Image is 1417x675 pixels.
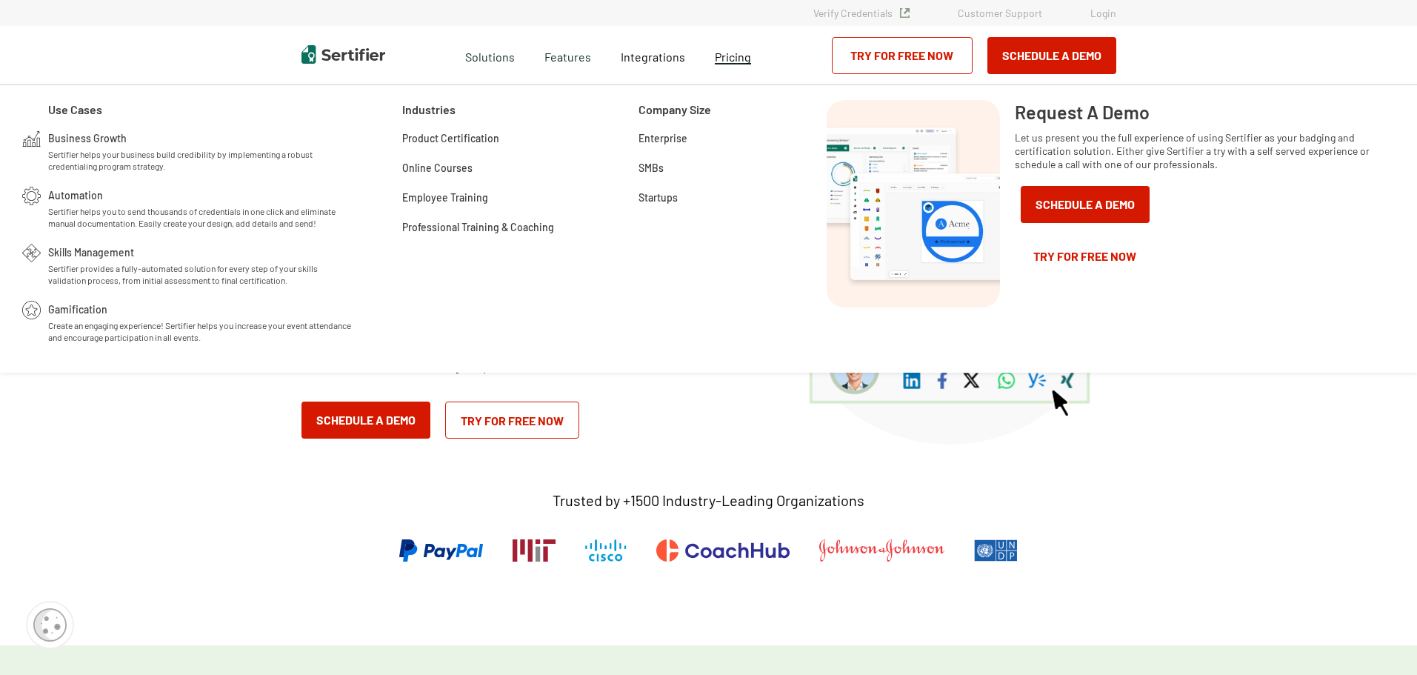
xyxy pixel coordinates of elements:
a: Employee Training [402,189,488,204]
a: Try for Free Now [445,402,579,439]
span: Pricing [715,50,751,64]
a: Pricing [715,46,751,64]
a: Professional Training & Coaching [402,219,554,233]
a: Customer Support [958,7,1042,19]
button: Schedule a Demo [301,402,430,439]
img: Verified [900,8,910,18]
img: Sertifier | Digital Credentialing Platform [301,45,385,64]
img: Business Growth Icon [22,130,41,148]
a: GamificationCreate an engaging experience! Sertifier helps you increase your event attendance and... [48,301,354,343]
a: Try for Free Now [1015,238,1156,275]
img: Cookie Popup Icon [33,608,67,642]
img: Automation Icon [22,187,41,205]
span: Features [544,46,591,64]
img: Gamification Icon [22,301,41,319]
a: Online Courses [402,159,473,174]
a: Enterprise [639,130,687,144]
span: Use Cases [48,100,102,119]
img: Cisco [585,539,627,562]
a: Login [1090,7,1116,19]
img: UNDP [974,539,1018,562]
span: Sertifier helps your business build credibility by implementing a robust credentialing program st... [48,148,354,172]
span: Request A Demo [1015,100,1150,124]
a: Skills ManagementSertifier provides a fully-automated solution for every step of your skills vali... [48,244,354,286]
img: PayPal [399,539,483,562]
span: Business Growth [48,130,127,144]
span: Let us present you the full experience of using Sertifier as your badging and certification solut... [1015,131,1380,171]
a: Startups [639,189,678,204]
img: CoachHub [656,539,790,562]
a: SMBs [639,159,664,174]
img: Massachusetts Institute of Technology [513,539,556,562]
button: Schedule a Demo [1021,186,1150,223]
img: Johnson & Johnson [819,539,944,562]
a: AutomationSertifier helps you to send thousands of credentials in one click and eliminate manual ... [48,187,354,229]
span: Company Size [639,100,711,119]
a: Business GrowthSertifier helps your business build credibility by implementing a robust credentia... [48,130,354,172]
span: Industries [402,100,456,119]
p: Trusted by +1500 Industry-Leading Organizations [553,491,864,510]
a: Try for Free Now [832,37,973,74]
span: Sertifier helps you to send thousands of credentials in one click and eliminate manual documentat... [48,205,354,229]
span: Solutions [465,46,515,64]
button: Schedule a Demo [987,37,1116,74]
iframe: Chat Widget [1343,604,1417,675]
span: Create an engaging experience! Sertifier helps you increase your event attendance and encourage p... [48,319,354,343]
span: Integrations [621,50,685,64]
img: Request A Demo [827,100,1000,307]
img: Skills Management Icon [22,244,41,262]
span: Gamification [48,301,107,316]
a: Integrations [621,46,685,64]
span: Sertifier provides a fully-automated solution for every step of your skills validation process, f... [48,262,354,286]
span: Automation [48,187,103,202]
a: Verify Credentials [813,7,910,19]
span: Skills Management [48,244,134,259]
a: Product Certification [402,130,499,144]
